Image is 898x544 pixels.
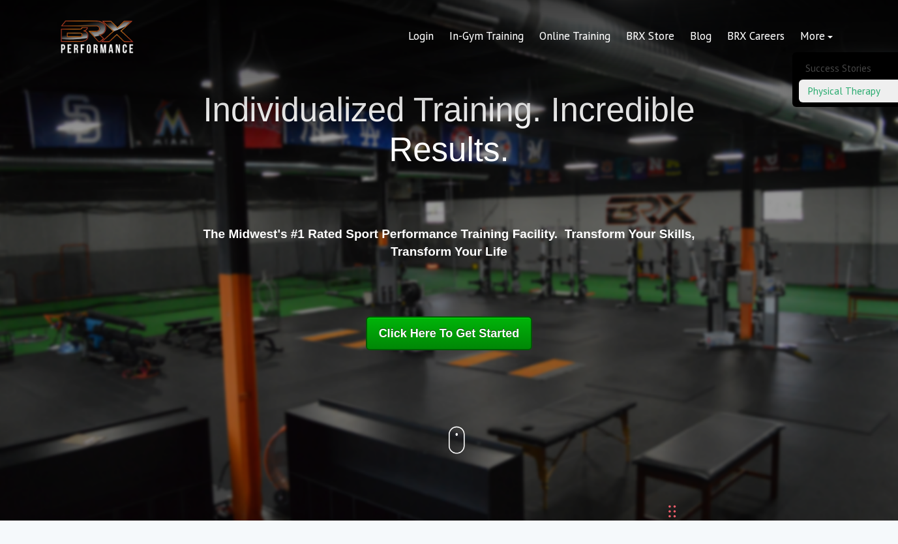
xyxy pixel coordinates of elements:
h1: Individualized Training. Incredible Results. [198,90,700,210]
a: More [792,21,841,52]
div: Navigation Menu [400,21,841,52]
a: BRX Store [618,21,682,52]
a: Login [400,21,442,52]
img: BRX Transparent Logo-2 [58,17,136,57]
iframe: Chat Widget [662,409,898,544]
a: Blog [682,21,719,52]
a: In-Gym Training [442,21,531,52]
a: Online Training [531,21,618,52]
div: Drag [668,492,676,531]
a: BRX Careers [719,21,792,52]
span: Click Here To Get Started [379,327,520,340]
strong: The Midwest's #1 Rated Sport Performance Training Facility. Transform Your Skills, Transform Your... [203,227,695,258]
a: Click Here To Get Started [366,316,533,350]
